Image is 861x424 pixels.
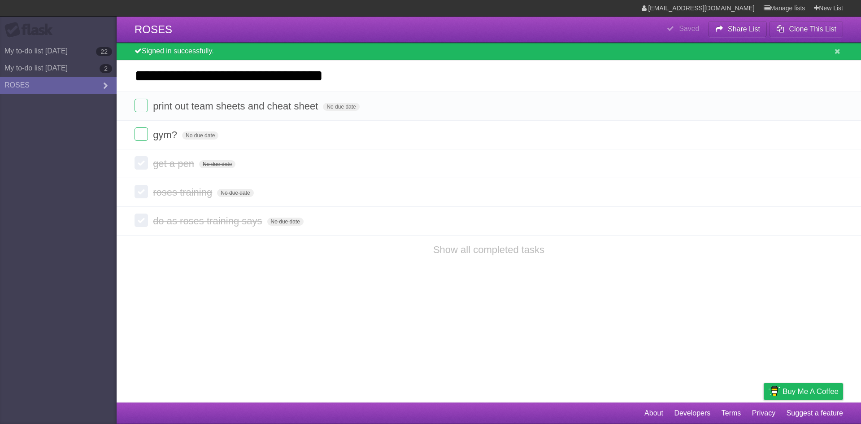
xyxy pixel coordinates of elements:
span: roses training [153,187,214,198]
b: 2 [100,64,112,73]
b: Clone This List [789,25,836,33]
a: About [644,405,663,422]
label: Done [135,127,148,141]
label: Done [135,156,148,170]
span: get a pen [153,158,196,169]
span: No due date [199,160,235,168]
div: Signed in successfully. [117,43,861,60]
label: Done [135,185,148,198]
span: No due date [182,131,218,140]
a: Terms [722,405,741,422]
a: Privacy [752,405,775,422]
b: 22 [96,47,112,56]
span: do as roses training says [153,215,264,227]
label: Done [135,214,148,227]
button: Share List [708,21,767,37]
span: gym? [153,129,179,140]
img: Buy me a coffee [768,384,780,399]
button: Clone This List [769,21,843,37]
a: Developers [674,405,710,422]
b: Saved [679,25,699,32]
label: Done [135,99,148,112]
span: No due date [217,189,253,197]
div: Flask [4,22,58,38]
span: print out team sheets and cheat sheet [153,101,320,112]
span: No due date [267,218,304,226]
a: Show all completed tasks [433,244,544,255]
span: Buy me a coffee [783,384,839,399]
span: ROSES [135,23,172,35]
a: Buy me a coffee [764,383,843,400]
a: Suggest a feature [787,405,843,422]
b: Share List [728,25,760,33]
span: No due date [323,103,359,111]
